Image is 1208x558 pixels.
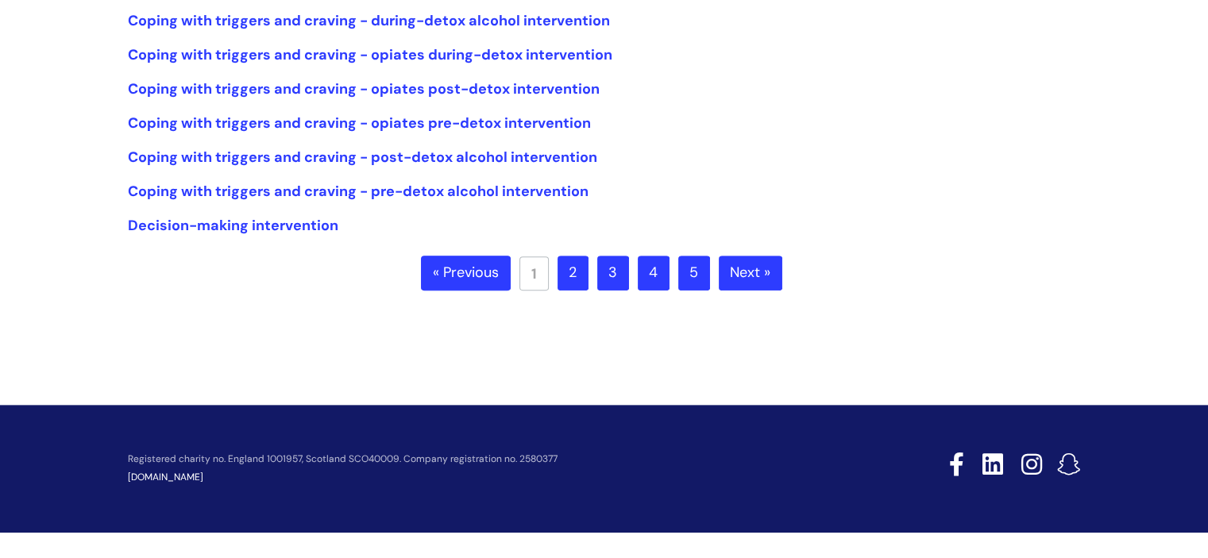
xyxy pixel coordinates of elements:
a: 5 [678,256,710,291]
a: Coping with triggers and craving - pre-detox alcohol intervention [128,182,589,201]
a: Coping with triggers and craving - opiates post-detox intervention [128,79,600,98]
a: Coping with triggers and craving - opiates during-detox intervention [128,45,612,64]
a: [DOMAIN_NAME] [128,471,203,483]
a: 3 [597,256,629,291]
a: Coping with triggers and craving - during-detox alcohol intervention [128,11,610,30]
a: 2 [558,256,589,291]
a: « Previous [421,256,511,291]
a: 4 [638,256,670,291]
a: 1 [519,256,549,291]
a: Next » [719,256,782,291]
a: Coping with triggers and craving - post-detox alcohol intervention [128,148,597,167]
a: Decision-making intervention [128,216,338,235]
p: Registered charity no. England 1001957, Scotland SCO40009. Company registration no. 2580377 [128,454,836,464]
a: Coping with triggers and craving - opiates pre-detox intervention [128,114,591,133]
